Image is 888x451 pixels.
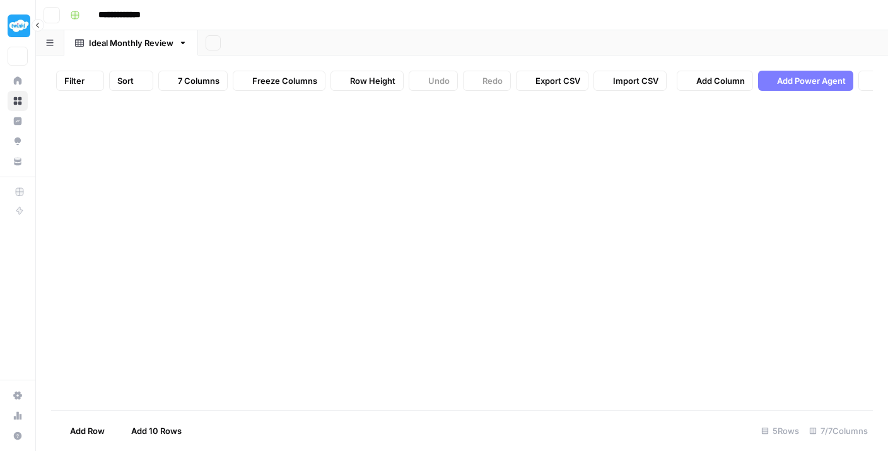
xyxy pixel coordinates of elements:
button: Help + Support [8,426,28,446]
button: Workspace: Twinkl [8,10,28,42]
a: Opportunities [8,131,28,151]
a: Home [8,71,28,91]
div: 5 Rows [756,421,804,441]
span: Add 10 Rows [131,425,182,437]
button: Redo [463,71,511,91]
a: Settings [8,385,28,406]
span: Export CSV [535,74,580,87]
button: Sort [109,71,153,91]
button: 7 Columns [158,71,228,91]
span: Add Column [696,74,745,87]
a: Ideal Monthly Review [64,30,198,56]
a: Browse [8,91,28,111]
div: 7/7 Columns [804,421,873,441]
button: Row Height [330,71,404,91]
span: Sort [117,74,134,87]
span: Freeze Columns [252,74,317,87]
span: Undo [428,74,450,87]
button: Add Row [51,421,112,441]
button: Export CSV [516,71,588,91]
button: Import CSV [593,71,667,91]
button: Add 10 Rows [112,421,189,441]
button: Add Power Agent [758,71,853,91]
button: Undo [409,71,458,91]
button: Filter [56,71,104,91]
a: Your Data [8,151,28,172]
a: Usage [8,406,28,426]
div: Ideal Monthly Review [89,37,173,49]
span: Add Power Agent [777,74,846,87]
span: Filter [64,74,85,87]
img: Twinkl Logo [8,15,30,37]
button: Add Column [677,71,753,91]
span: 7 Columns [178,74,219,87]
span: Add Row [70,425,105,437]
span: Redo [482,74,503,87]
span: Import CSV [613,74,658,87]
span: Row Height [350,74,395,87]
a: Insights [8,111,28,131]
button: Freeze Columns [233,71,325,91]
